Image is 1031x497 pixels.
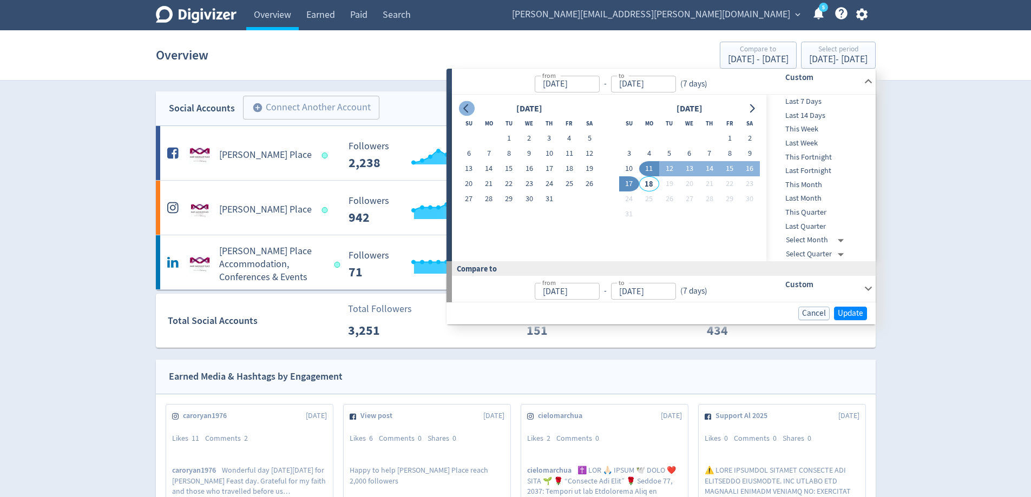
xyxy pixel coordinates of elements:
button: 31 [539,191,559,207]
label: from [542,278,556,287]
text: 5 [822,4,824,11]
span: This Fortnight [766,151,874,163]
span: 2 [547,433,550,443]
a: Mary MacKillop Place undefined[PERSON_NAME] Place Followers --- Followers 2,238 <1% Engagements 1... [156,126,876,180]
button: 5 [659,146,679,161]
th: Monday [479,116,499,131]
span: This Month [766,179,874,191]
button: 10 [619,161,639,176]
button: 25 [559,176,579,191]
th: Monday [639,116,659,131]
p: Happy to help [PERSON_NAME] Place reach 2,000 followers [350,465,504,495]
button: 12 [659,161,679,176]
span: Update [838,309,863,317]
p: 151 [527,321,589,340]
span: Last 14 Days [766,110,874,122]
button: 1 [499,131,519,146]
button: 14 [699,161,719,176]
div: from-to(7 days)Custom [452,276,876,302]
p: ✝️ LOR 🙏🏻 IPSUM 🕊️ DOLO ❤️ SITA 🌱 🌹 “Consecte Adi Elit” 🌹 Seddoe 77, 2037: Tempori ut lab Etdolor... [527,465,682,495]
button: 22 [719,176,739,191]
th: Saturday [740,116,760,131]
button: 31 [619,207,639,222]
button: 16 [740,161,760,176]
button: 15 [719,161,739,176]
th: Friday [559,116,579,131]
svg: Followers 942 [343,196,505,224]
img: Mary MacKillop Place undefined [189,144,211,166]
div: Last Week [766,136,874,150]
button: Go to next month [744,101,760,116]
a: Mary MacKillop Place undefined[PERSON_NAME] Place Followers 942 Followers 942 <1% Engagements 47 ... [156,181,876,235]
button: 11 [559,146,579,161]
div: Compare to [728,45,789,55]
div: Social Accounts [169,101,235,116]
span: 11 [192,433,199,443]
div: Shares [783,433,817,444]
svg: Followers --- [343,141,505,170]
h6: Custom [785,71,859,84]
button: 19 [659,176,679,191]
span: Data last synced: 18 Aug 2025, 10:01am (AEST) [321,153,331,158]
div: Comments [205,433,254,444]
button: 1 [719,131,739,146]
span: This Week [766,123,874,135]
div: Likes [527,433,556,444]
div: Select Month [786,233,848,247]
div: [DATE] [513,102,546,116]
button: 17 [619,176,639,191]
a: 5 [819,3,828,12]
button: 4 [639,146,659,161]
button: 23 [740,176,760,191]
span: This Quarter [766,207,874,218]
button: Select period[DATE]- [DATE] [801,42,876,69]
div: Select period [809,45,868,55]
button: Go to previous month [459,101,475,116]
button: 21 [479,176,499,191]
button: 17 [539,161,559,176]
button: 3 [619,146,639,161]
button: 2 [519,131,539,146]
div: Last Quarter [766,220,874,234]
button: 27 [679,191,699,207]
span: Data last synced: 18 Aug 2025, 10:01am (AEST) [321,207,331,213]
div: Earned Media & Hashtags by Engagement [169,369,343,385]
p: 3,251 [348,321,410,340]
button: Compare to[DATE] - [DATE] [720,42,797,69]
div: - [600,285,611,297]
button: 3 [539,131,559,146]
div: Total Social Accounts [168,313,340,329]
span: [DATE] [306,410,327,421]
div: Likes [705,433,734,444]
th: Friday [719,116,739,131]
button: 20 [679,176,699,191]
button: 21 [699,176,719,191]
div: [DATE] - [DATE] [809,55,868,64]
button: 2 [740,131,760,146]
div: Shares [428,433,462,444]
div: Select Quarter [786,247,848,261]
button: 6 [459,146,479,161]
div: Likes [350,433,379,444]
span: View post [360,410,398,421]
span: Data last synced: 18 Aug 2025, 10:01am (AEST) [334,262,344,268]
span: [DATE] [661,410,682,421]
button: Connect Another Account [243,96,379,120]
div: ( 7 days ) [676,285,707,297]
th: Sunday [459,116,479,131]
button: 16 [519,161,539,176]
button: 13 [679,161,699,176]
div: Last Month [766,191,874,206]
span: 0 [773,433,777,443]
button: Update [834,307,867,320]
button: 8 [499,146,519,161]
span: expand_more [793,10,803,19]
button: 15 [499,161,519,176]
div: Compare to [446,261,876,276]
span: Support Al 2025 [715,410,773,421]
button: 24 [539,176,559,191]
span: Last Month [766,193,874,204]
span: caroryan1976 [172,465,222,475]
button: 26 [659,191,679,207]
th: Wednesday [679,116,699,131]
